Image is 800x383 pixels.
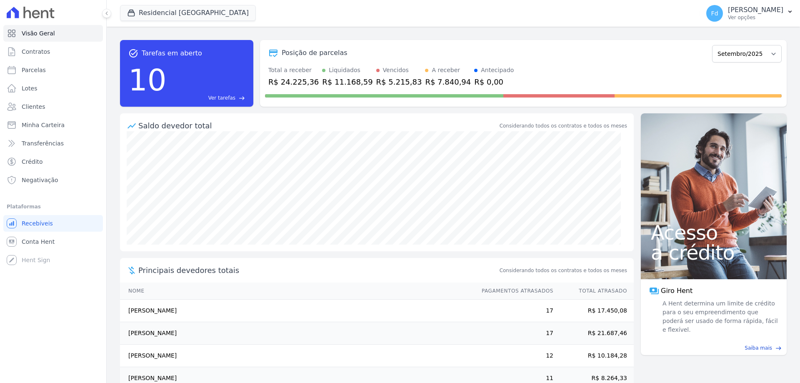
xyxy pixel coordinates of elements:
[170,94,245,102] a: Ver tarefas east
[775,345,782,351] span: east
[3,135,103,152] a: Transferências
[474,283,554,300] th: Pagamentos Atrasados
[3,117,103,133] a: Minha Carteira
[329,66,360,75] div: Liquidados
[7,202,100,212] div: Plataformas
[3,215,103,232] a: Recebíveis
[128,58,167,102] div: 10
[474,300,554,322] td: 17
[474,76,514,88] div: R$ 0,00
[3,43,103,60] a: Contratos
[22,121,65,129] span: Minha Carteira
[282,48,347,58] div: Posição de parcelas
[481,66,514,75] div: Antecipado
[646,344,782,352] a: Saiba mais east
[3,80,103,97] a: Lotes
[432,66,460,75] div: A receber
[3,25,103,42] a: Visão Geral
[474,345,554,367] td: 12
[120,283,474,300] th: Nome
[700,2,800,25] button: Fd [PERSON_NAME] Ver opções
[661,286,692,296] span: Giro Hent
[208,94,235,102] span: Ver tarefas
[728,6,783,14] p: [PERSON_NAME]
[22,29,55,38] span: Visão Geral
[728,14,783,21] p: Ver opções
[22,176,58,184] span: Negativação
[500,122,627,130] div: Considerando todos os contratos e todos os meses
[376,76,422,88] div: R$ 5.215,83
[425,76,471,88] div: R$ 7.840,94
[22,219,53,228] span: Recebíveis
[142,48,202,58] span: Tarefas em aberto
[745,344,772,352] span: Saiba mais
[120,345,474,367] td: [PERSON_NAME]
[22,238,55,246] span: Conta Hent
[239,95,245,101] span: east
[383,66,409,75] div: Vencidos
[554,300,634,322] td: R$ 17.450,08
[138,120,498,131] div: Saldo devedor total
[500,267,627,274] span: Considerando todos os contratos e todos os meses
[3,98,103,115] a: Clientes
[120,322,474,345] td: [PERSON_NAME]
[138,265,498,276] span: Principais devedores totais
[128,48,138,58] span: task_alt
[3,153,103,170] a: Crédito
[22,139,64,148] span: Transferências
[22,158,43,166] span: Crédito
[120,5,256,21] button: Residencial [GEOGRAPHIC_DATA]
[661,299,778,334] span: A Hent determina um limite de crédito para o seu empreendimento que poderá ser usado de forma ráp...
[651,223,777,243] span: Acesso
[322,76,372,88] div: R$ 11.168,59
[22,103,45,111] span: Clientes
[711,10,718,16] span: Fd
[22,48,50,56] span: Contratos
[554,322,634,345] td: R$ 21.687,46
[3,62,103,78] a: Parcelas
[268,66,319,75] div: Total a receber
[554,345,634,367] td: R$ 10.184,28
[474,322,554,345] td: 17
[22,66,46,74] span: Parcelas
[268,76,319,88] div: R$ 24.225,36
[120,300,474,322] td: [PERSON_NAME]
[554,283,634,300] th: Total Atrasado
[3,172,103,188] a: Negativação
[22,84,37,93] span: Lotes
[3,233,103,250] a: Conta Hent
[651,243,777,263] span: a crédito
